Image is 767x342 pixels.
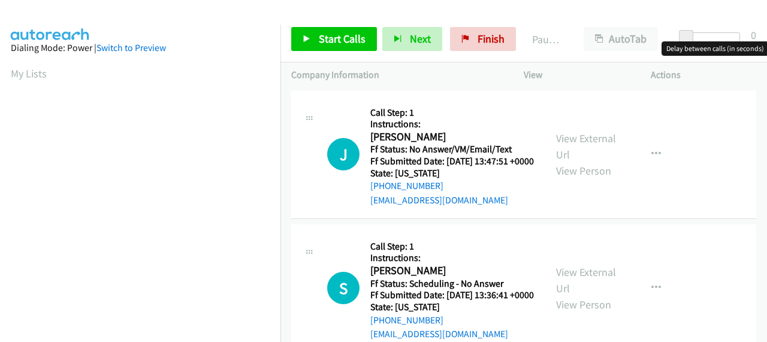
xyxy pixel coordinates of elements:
h5: Call Step: 1 [370,107,534,119]
h1: J [327,138,360,170]
h2: [PERSON_NAME] [370,264,530,278]
h5: Instructions: [370,118,534,130]
a: [PHONE_NUMBER] [370,314,443,326]
a: [PHONE_NUMBER] [370,180,443,191]
a: Switch to Preview [96,42,166,53]
p: Paused [532,31,562,47]
div: The call is yet to be attempted [327,138,360,170]
div: Dialing Mode: Power | [11,41,270,55]
span: Finish [478,32,505,46]
span: Next [410,32,431,46]
button: AutoTab [584,27,658,51]
a: [EMAIL_ADDRESS][DOMAIN_NAME] [370,194,508,206]
a: View Person [556,164,611,178]
a: [EMAIL_ADDRESS][DOMAIN_NAME] [370,328,508,340]
a: View External Url [556,131,616,161]
span: Start Calls [319,32,366,46]
h5: Ff Submitted Date: [DATE] 13:47:51 +0000 [370,155,534,167]
h5: Instructions: [370,252,534,264]
h1: S [327,272,360,304]
a: View External Url [556,265,616,295]
p: View [524,68,629,82]
a: Finish [450,27,516,51]
h5: Ff Submitted Date: [DATE] 13:36:41 +0000 [370,289,534,301]
p: Actions [651,68,756,82]
p: Company Information [291,68,502,82]
h5: State: [US_STATE] [370,301,534,313]
a: View Person [556,298,611,311]
div: 0 [751,27,756,43]
a: My Lists [11,67,47,80]
h5: Call Step: 1 [370,241,534,253]
a: Start Calls [291,27,377,51]
div: The call is yet to be attempted [327,272,360,304]
h5: Ff Status: Scheduling - No Answer [370,278,534,290]
button: Next [382,27,442,51]
h5: Ff Status: No Answer/VM/Email/Text [370,143,534,155]
h2: [PERSON_NAME] [370,130,530,144]
h5: State: [US_STATE] [370,167,534,179]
